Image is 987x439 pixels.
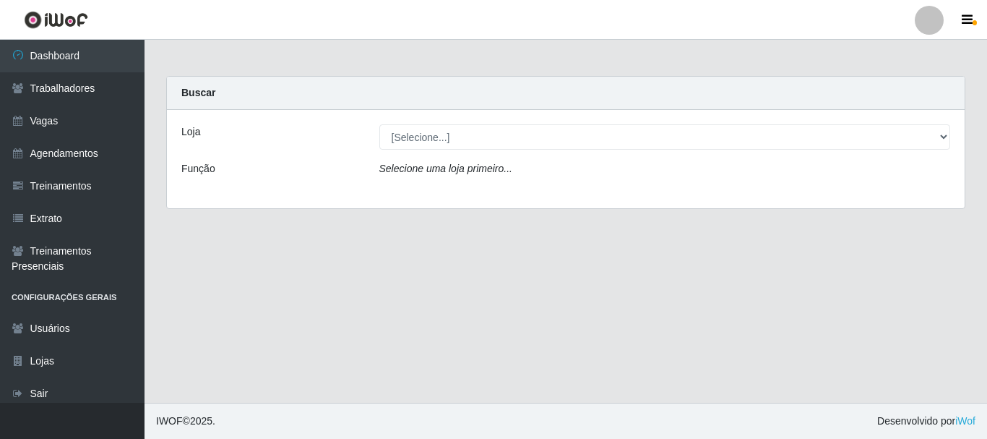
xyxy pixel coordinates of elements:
label: Loja [181,124,200,140]
span: Desenvolvido por [877,414,975,429]
img: CoreUI Logo [24,11,88,29]
span: IWOF [156,415,183,427]
label: Função [181,161,215,176]
span: © 2025 . [156,414,215,429]
a: iWof [955,415,975,427]
strong: Buscar [181,87,215,98]
i: Selecione uma loja primeiro... [379,163,512,174]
